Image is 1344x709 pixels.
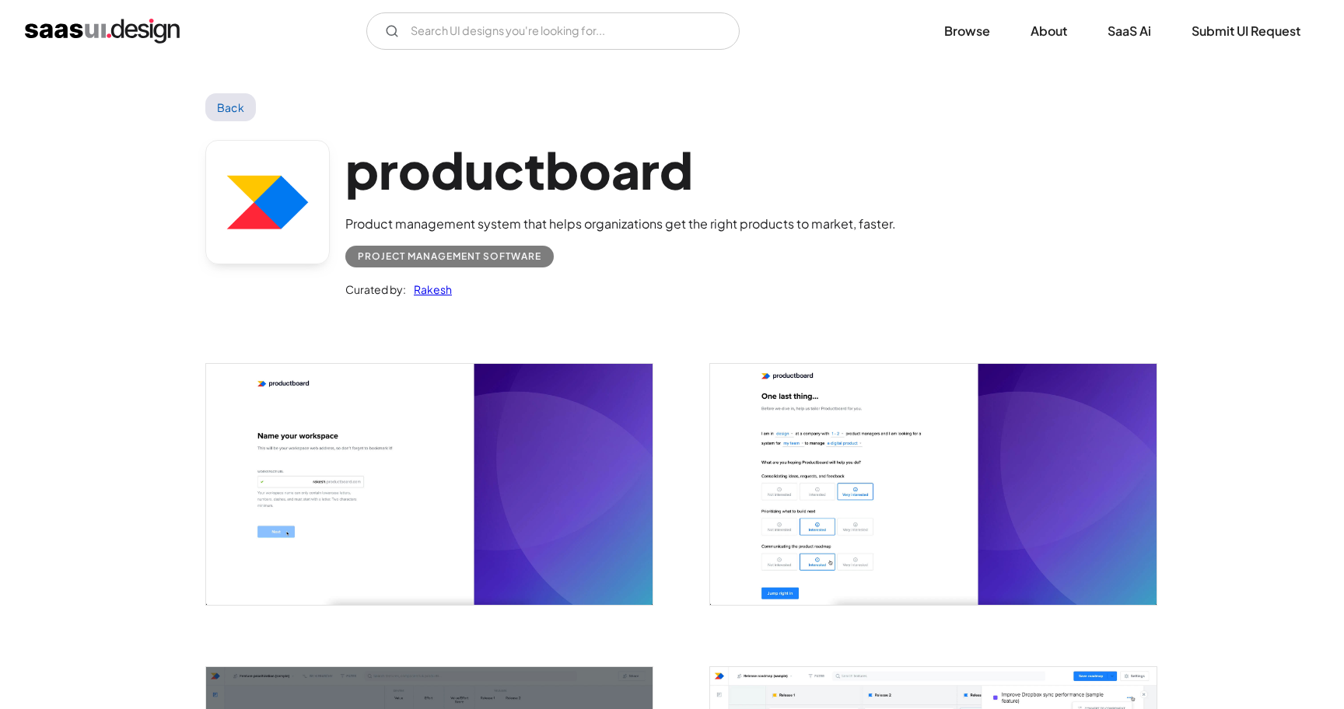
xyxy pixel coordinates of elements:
[206,364,653,604] a: open lightbox
[206,364,653,604] img: 60321339682e981d9dd69416_productboard%20name%20workspace.jpg
[345,140,896,200] h1: productboard
[926,14,1009,48] a: Browse
[1173,14,1319,48] a: Submit UI Request
[406,280,452,299] a: Rakesh
[366,12,740,50] input: Search UI designs you're looking for...
[205,93,256,121] a: Back
[1012,14,1086,48] a: About
[710,364,1157,604] img: 60321338994d4a8b802c8945_productboard%20one%20last%20thing%20user%20on%20boarding.jpg
[358,247,541,266] div: Project Management Software
[710,364,1157,604] a: open lightbox
[366,12,740,50] form: Email Form
[25,19,180,44] a: home
[1089,14,1170,48] a: SaaS Ai
[345,215,896,233] div: Product management system that helps organizations get the right products to market, faster.
[345,280,406,299] div: Curated by:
